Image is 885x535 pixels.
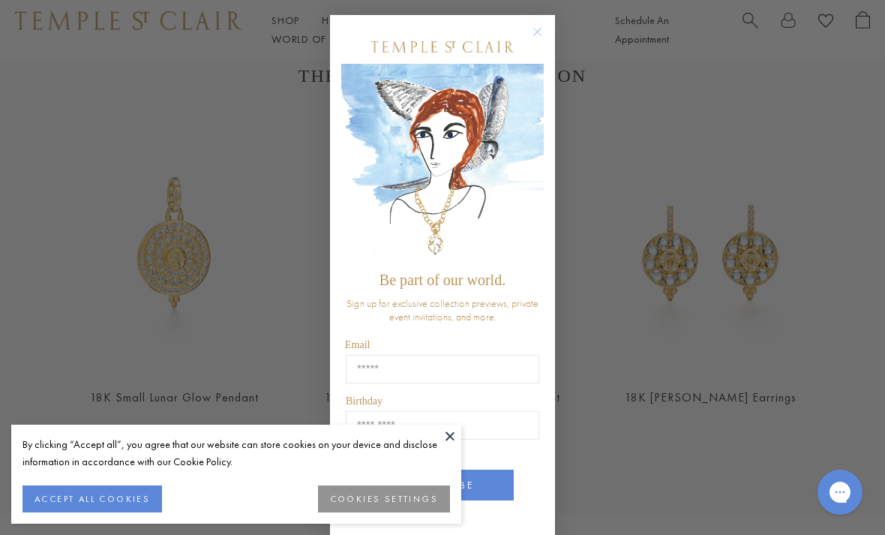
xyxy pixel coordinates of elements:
input: Email [346,355,539,383]
span: Birthday [346,395,382,407]
span: Email [345,339,370,350]
span: Be part of our world. [379,272,505,288]
iframe: Gorgias live chat messenger [810,464,870,520]
div: By clicking “Accept all”, you agree that our website can store cookies on your device and disclos... [22,436,450,470]
button: Close dialog [535,30,554,49]
img: c4a9eb12-d91a-4d4a-8ee0-386386f4f338.jpeg [341,64,544,264]
button: ACCEPT ALL COOKIES [22,485,162,512]
button: COOKIES SETTINGS [318,485,450,512]
span: Sign up for exclusive collection previews, private event invitations, and more. [346,296,538,323]
img: Temple St. Clair [371,41,514,53]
